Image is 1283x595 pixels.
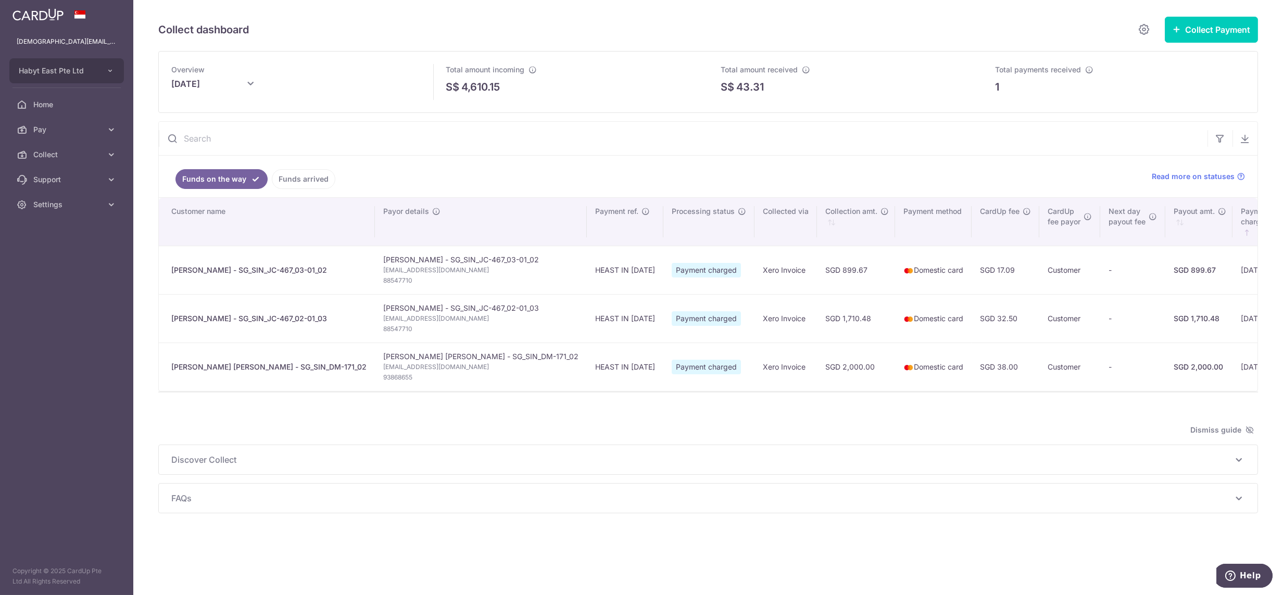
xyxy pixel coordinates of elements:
[972,294,1039,343] td: SGD 32.50
[754,294,817,343] td: Xero Invoice
[1152,171,1235,182] span: Read more on statuses
[972,198,1039,246] th: CardUp fee
[825,206,877,217] span: Collection amt.
[1174,206,1215,217] span: Payout amt.
[895,198,972,246] th: Payment method
[1174,313,1224,324] div: SGD 1,710.48
[1165,17,1258,43] button: Collect Payment
[817,246,895,294] td: SGD 899.67
[33,99,102,110] span: Home
[383,362,578,372] span: [EMAIL_ADDRESS][DOMAIN_NAME]
[996,65,1081,74] span: Total payments received
[1100,246,1165,294] td: -
[383,265,578,275] span: [EMAIL_ADDRESS][DOMAIN_NAME]
[1165,198,1232,246] th: Payout amt. : activate to sort column ascending
[33,124,102,135] span: Pay
[903,314,914,324] img: mastercard-sm-87a3fd1e0bddd137fecb07648320f44c262e2538e7db6024463105ddbc961eb2.png
[383,275,578,286] span: 88547710
[903,265,914,276] img: mastercard-sm-87a3fd1e0bddd137fecb07648320f44c262e2538e7db6024463105ddbc961eb2.png
[1100,198,1165,246] th: Next daypayout fee
[1216,564,1273,590] iframe: Opens a widget where you can find more information
[383,313,578,324] span: [EMAIL_ADDRESS][DOMAIN_NAME]
[663,198,754,246] th: Processing status
[33,174,102,185] span: Support
[446,65,525,74] span: Total amount incoming
[383,206,429,217] span: Payor details
[9,58,124,83] button: Habyt East Pte Ltd
[817,294,895,343] td: SGD 1,710.48
[1100,294,1165,343] td: -
[375,246,587,294] td: [PERSON_NAME] - SG_SIN_JC-467_03-01_02
[1039,246,1100,294] td: Customer
[895,246,972,294] td: Domestic card
[171,492,1232,504] span: FAQs
[33,199,102,210] span: Settings
[446,79,460,95] span: S$
[171,265,367,275] div: [PERSON_NAME] - SG_SIN_JC-467_03-01_02
[972,343,1039,391] td: SGD 38.00
[272,169,335,189] a: Funds arrived
[33,149,102,160] span: Collect
[587,343,663,391] td: HEAST IN [DATE]
[721,65,798,74] span: Total amount received
[672,311,741,326] span: Payment charged
[1048,206,1080,227] span: CardUp fee payor
[721,79,734,95] span: S$
[736,79,764,95] p: 43.31
[171,453,1232,466] span: Discover Collect
[171,313,367,324] div: [PERSON_NAME] - SG_SIN_JC-467_02-01_03
[375,343,587,391] td: [PERSON_NAME] [PERSON_NAME] - SG_SIN_DM-171_02
[996,79,1000,95] p: 1
[903,362,914,373] img: mastercard-sm-87a3fd1e0bddd137fecb07648320f44c262e2538e7db6024463105ddbc961eb2.png
[587,294,663,343] td: HEAST IN [DATE]
[672,263,741,277] span: Payment charged
[1039,198,1100,246] th: CardUpfee payor
[595,206,638,217] span: Payment ref.
[587,246,663,294] td: HEAST IN [DATE]
[754,246,817,294] td: Xero Invoice
[19,66,96,76] span: Habyt East Pte Ltd
[171,453,1245,466] p: Discover Collect
[171,362,367,372] div: [PERSON_NAME] [PERSON_NAME] - SG_SIN_DM-171_02
[383,372,578,383] span: 93868655
[159,122,1207,155] input: Search
[462,79,500,95] p: 4,610.15
[175,169,268,189] a: Funds on the way
[587,198,663,246] th: Payment ref.
[1100,343,1165,391] td: -
[1039,294,1100,343] td: Customer
[754,198,817,246] th: Collected via
[158,21,249,38] h5: Collect dashboard
[1190,424,1254,436] span: Dismiss guide
[895,343,972,391] td: Domestic card
[972,246,1039,294] td: SGD 17.09
[171,492,1245,504] p: FAQs
[1039,343,1100,391] td: Customer
[672,360,741,374] span: Payment charged
[171,65,205,74] span: Overview
[375,198,587,246] th: Payor details
[17,36,117,47] p: [DEMOGRAPHIC_DATA][EMAIL_ADDRESS][DOMAIN_NAME]
[754,343,817,391] td: Xero Invoice
[1174,265,1224,275] div: SGD 899.67
[23,7,45,17] span: Help
[1109,206,1146,227] span: Next day payout fee
[383,324,578,334] span: 88547710
[672,206,735,217] span: Processing status
[980,206,1020,217] span: CardUp fee
[375,294,587,343] td: [PERSON_NAME] - SG_SIN_JC-467_02-01_03
[1174,362,1224,372] div: SGD 2,000.00
[12,8,64,21] img: CardUp
[159,198,375,246] th: Customer name
[817,343,895,391] td: SGD 2,000.00
[1152,171,1245,182] a: Read more on statuses
[895,294,972,343] td: Domestic card
[817,198,895,246] th: Collection amt. : activate to sort column ascending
